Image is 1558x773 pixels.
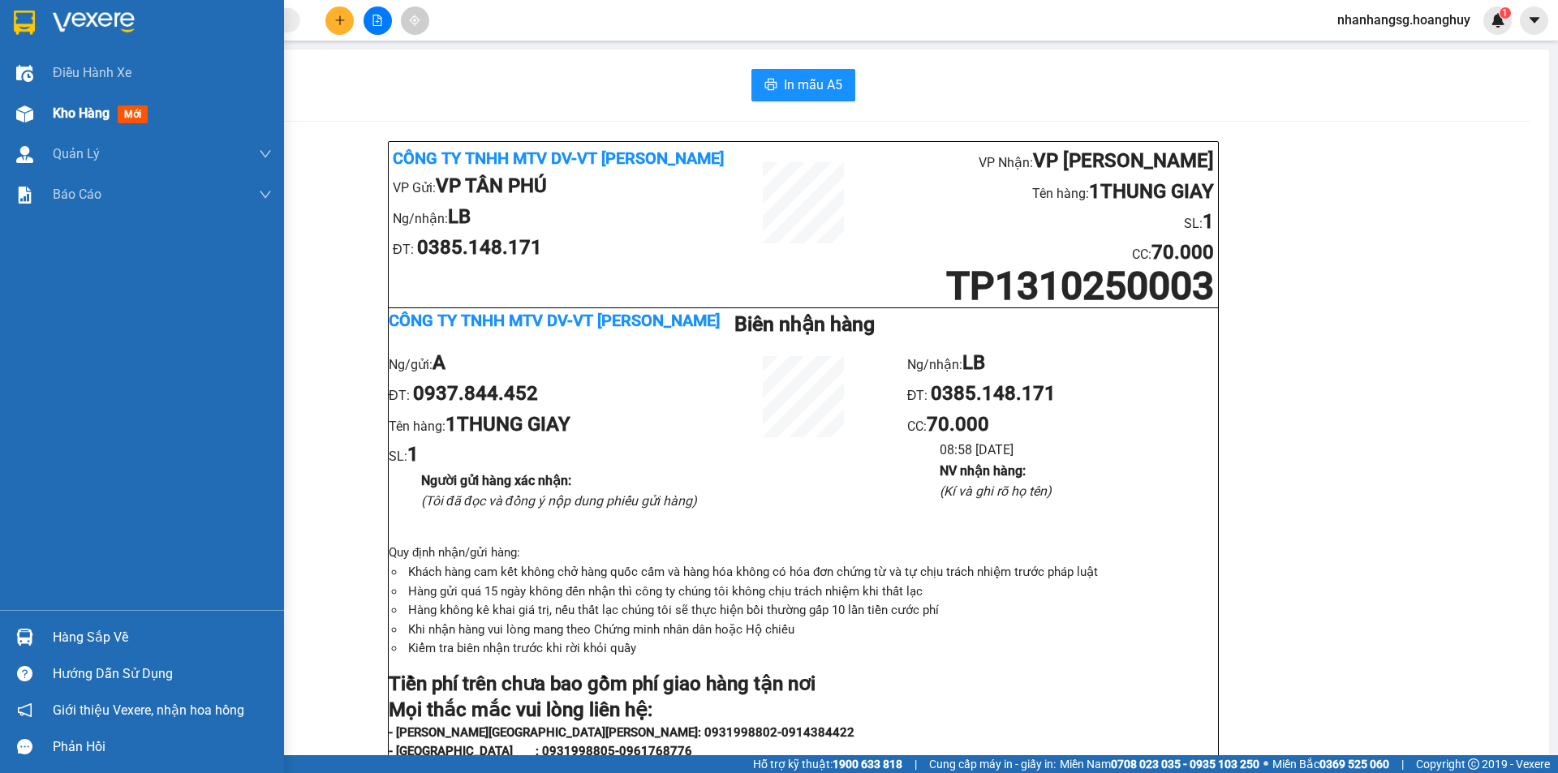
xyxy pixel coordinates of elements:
li: ĐT: [907,379,1218,410]
b: 1THUNG GIAY [218,39,343,62]
b: Công ty TNHH MTV DV-VT [PERSON_NAME] [5,7,127,103]
h1: TP1310250003 [872,268,1214,303]
b: LB [962,351,985,374]
button: file-add [364,6,392,35]
span: printer [764,78,777,93]
strong: 0369 525 060 [1319,758,1389,771]
b: 0385.148.171 [417,236,542,259]
b: 70.000 [210,100,273,122]
b: Biên nhận hàng [734,312,875,336]
i: (Tôi đã đọc và đồng ý nộp dung phiếu gửi hàng) [421,493,697,509]
span: aim [409,15,420,26]
li: Khách hàng cam kết không chở hàng quốc cấm và hàng hóa không có hóa đơn chứng từ và tự chịu trách... [405,563,1218,582]
span: | [1401,755,1404,773]
span: In mẫu A5 [784,75,842,95]
strong: 0708 023 035 - 0935 103 250 [1111,758,1259,771]
span: Kho hàng [53,105,110,121]
b: Công ty TNHH MTV DV-VT [PERSON_NAME] [393,148,724,168]
b: Công ty TNHH MTV DV-VT [PERSON_NAME] [389,311,720,330]
b: 1 [407,443,419,466]
strong: - [PERSON_NAME][GEOGRAPHIC_DATA][PERSON_NAME]: 0931998802-0914384422 [389,725,854,740]
button: caret-down [1520,6,1548,35]
strong: Tiền phí trên chưa bao gồm phí giao hàng tận nơi [389,672,816,695]
b: 70.000 [927,413,989,436]
li: CC [872,238,1214,268]
b: 1THUNG GIAY [445,413,570,436]
li: 08:58 [DATE] [940,440,1218,460]
b: VP [PERSON_NAME] [1033,149,1214,172]
li: Khi nhận hàng vui lòng mang theo Chứng minh nhân dân hoặc Hộ chiếu [405,621,1218,640]
div: Phản hồi [53,735,272,759]
li: ĐT: [393,233,735,264]
span: plus [334,15,346,26]
li: SL: [389,440,699,470]
b: 1 [1203,210,1214,233]
span: mới [118,105,148,123]
ul: CC [907,348,1218,501]
li: VP Gửi: [393,171,735,202]
img: warehouse-icon [16,105,33,122]
span: message [17,739,32,754]
li: Tên hàng: [872,177,1214,208]
span: : [1148,247,1214,262]
span: file-add [372,15,383,26]
span: Điều hành xe [53,62,131,83]
span: : [207,105,273,121]
li: Hàng gửi quá 15 ngày không đến nhận thì công ty chúng tôi không chịu trách nhiệm khi thất lạc [405,582,1218,602]
b: NV nhận hàng : [940,463,1026,479]
div: Hướng dẫn sử dụng [53,662,272,686]
i: (Kí và ghi rõ họ tên) [940,483,1052,499]
span: Quản Lý [53,144,100,164]
li: SL: [161,66,273,97]
span: notification [17,702,32,718]
span: Cung cấp máy in - giấy in: [929,755,1056,773]
button: printerIn mẫu A5 [751,69,855,101]
span: Giới thiệu Vexere, nhận hoa hồng [53,700,244,720]
b: 0937.844.452 [413,382,538,405]
button: plus [325,6,354,35]
b: VP [PERSON_NAME] [216,8,397,31]
li: Kiểm tra biên nhận trước khi rời khỏi quầy [405,639,1218,659]
li: Tên hàng: [161,36,273,67]
b: VP TÂN PHÚ [48,110,159,133]
li: Ng/nhận: [907,348,1218,379]
img: solution-icon [16,187,33,204]
li: Tên hàng: [389,410,699,440]
li: Hàng không kê khai giá trị, nếu thất lạc chúng tôi sẽ thực hiện bồi thường gấp 10 lần tiền cước phí [405,601,1218,621]
strong: Mọi thắc mắc vui lòng liên hệ: [389,698,652,721]
li: Ng/nhận: [393,202,735,233]
span: : [923,419,989,434]
img: warehouse-icon [16,146,33,163]
span: Báo cáo [53,184,101,204]
span: down [259,188,272,201]
b: 0385.148.171 [931,382,1056,405]
span: down [259,148,272,161]
li: VP Nhận: [161,5,273,36]
div: Hàng sắp về [53,625,272,650]
span: | [915,755,917,773]
span: Hỗ trợ kỹ thuật: [753,755,902,773]
span: Miền Nam [1060,755,1259,773]
img: logo-vxr [14,11,35,35]
li: SL: [872,207,1214,238]
span: question-circle [17,666,32,681]
b: Người gửi hàng xác nhận : [421,473,571,488]
li: ĐT: [389,379,699,410]
li: VP Gửi: [5,107,117,138]
strong: 1900 633 818 [833,758,902,771]
strong: - [GEOGRAPHIC_DATA] : 0931998805-0961768776 [389,744,692,758]
img: icon-new-feature [1491,13,1505,28]
span: ⚪️ [1263,761,1268,767]
span: copyright [1468,758,1479,770]
b: LB [448,205,471,228]
button: aim [401,6,429,35]
span: caret-down [1527,13,1542,28]
b: 70.000 [1151,241,1214,264]
span: nhanhangsg.hoanghuy [1324,10,1483,30]
b: 1THUNG GIAY [1089,180,1214,203]
sup: 1 [1500,7,1511,19]
li: VP Nhận: [872,146,1214,177]
span: 1 [1502,7,1508,19]
span: Miền Bắc [1272,755,1389,773]
li: CC [161,97,273,127]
